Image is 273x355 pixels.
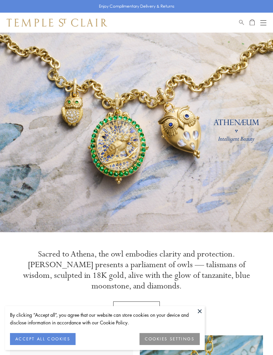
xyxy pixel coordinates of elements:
[250,19,255,27] a: Open Shopping Bag
[239,19,244,27] a: Search
[20,249,253,291] p: Sacred to Athena, the owl embodies clarity and protection. [PERSON_NAME] presents a parliament of...
[113,301,160,319] a: Discover
[139,333,200,345] button: COOKIES SETTINGS
[10,333,76,345] button: ACCEPT ALL COOKIES
[260,19,266,27] button: Open navigation
[7,19,107,27] img: Temple St. Clair
[10,311,200,326] div: By clicking “Accept all”, you agree that our website can store cookies on your device and disclos...
[99,3,174,10] p: Enjoy Complimentary Delivery & Returns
